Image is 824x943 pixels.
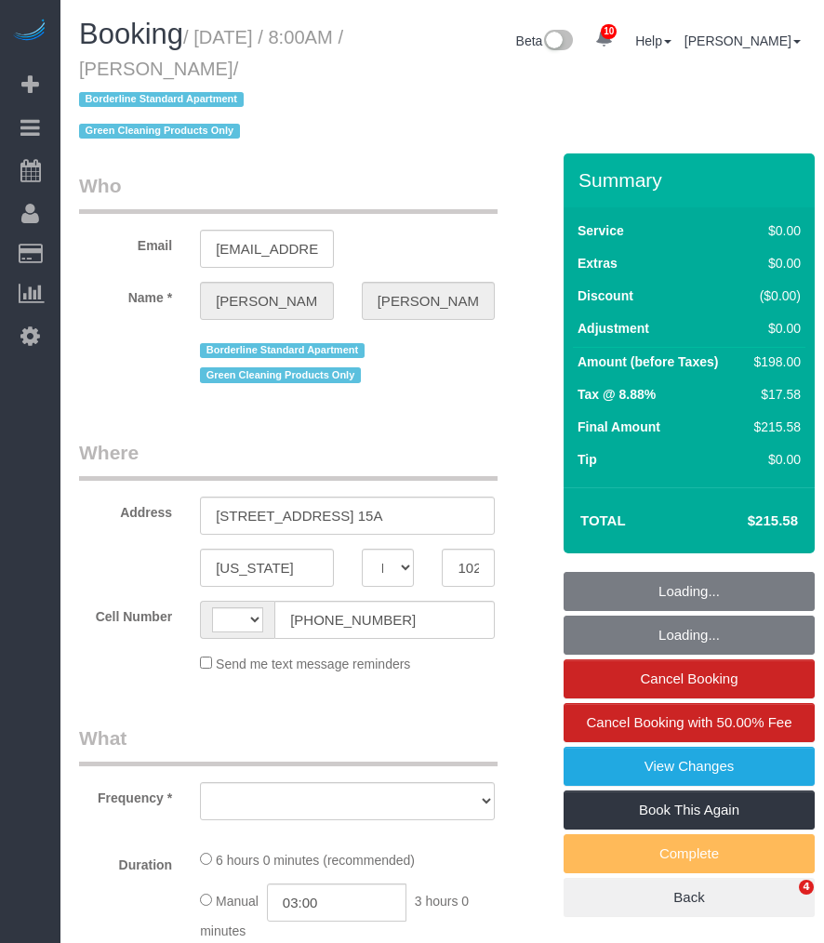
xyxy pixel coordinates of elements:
div: $198.00 [747,352,801,371]
span: Green Cleaning Products Only [200,367,361,382]
input: Cell Number [274,601,495,639]
div: $0.00 [747,450,801,469]
span: 4 [799,880,814,895]
span: Booking [79,18,183,50]
a: Beta [516,33,574,48]
img: Automaid Logo [11,19,48,45]
img: New interface [542,30,573,54]
a: Book This Again [564,790,815,830]
label: Address [65,497,186,522]
span: / [79,59,249,142]
label: Tip [578,450,597,469]
label: Cell Number [65,601,186,626]
a: View Changes [564,747,815,786]
label: Extras [578,254,618,272]
a: [PERSON_NAME] [684,33,801,48]
label: Amount (before Taxes) [578,352,718,371]
label: Frequency * [65,782,186,807]
a: Cancel Booking [564,659,815,698]
div: $0.00 [747,221,801,240]
label: Final Amount [578,418,660,436]
span: Green Cleaning Products Only [79,124,240,139]
input: Email [200,230,334,268]
label: Service [578,221,624,240]
a: Back [564,878,815,917]
small: / [DATE] / 8:00AM / [PERSON_NAME] [79,27,343,142]
span: Borderline Standard Apartment [79,92,244,107]
span: Borderline Standard Apartment [200,343,365,358]
label: Email [65,230,186,255]
div: $215.58 [747,418,801,436]
legend: Who [79,172,498,214]
span: Cancel Booking with 50.00% Fee [587,714,792,730]
legend: What [79,724,498,766]
input: City [200,549,334,587]
span: Send me text message reminders [216,657,410,671]
label: Name * [65,282,186,307]
span: Manual [216,894,259,909]
label: Tax @ 8.88% [578,385,656,404]
div: $17.58 [747,385,801,404]
input: First Name [200,282,334,320]
h4: $215.58 [692,513,798,529]
a: Help [635,33,671,48]
strong: Total [580,512,626,528]
span: 3 hours 0 minutes [200,894,469,938]
label: Adjustment [578,319,649,338]
h3: Summary [578,169,805,191]
a: 10 [586,19,622,60]
iframe: Intercom live chat [761,880,805,924]
legend: Where [79,439,498,481]
div: $0.00 [747,319,801,338]
a: Cancel Booking with 50.00% Fee [564,703,815,742]
span: 10 [601,24,617,39]
span: 6 hours 0 minutes (recommended) [216,853,415,868]
label: Duration [65,849,186,874]
div: ($0.00) [747,286,801,305]
div: $0.00 [747,254,801,272]
label: Discount [578,286,633,305]
input: Last Name [362,282,496,320]
input: Zip Code [442,549,495,587]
